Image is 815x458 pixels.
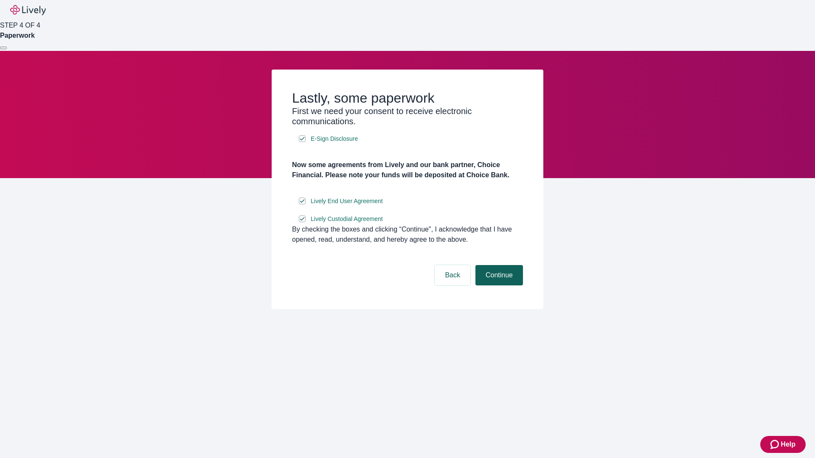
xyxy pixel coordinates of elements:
a: e-sign disclosure document [309,134,360,144]
button: Continue [475,265,523,285]
img: Lively [10,5,46,15]
span: Help [781,439,795,450]
span: E-Sign Disclosure [311,134,358,143]
h4: Now some agreements from Lively and our bank partner, Choice Financial. Please note your funds wi... [292,160,523,180]
h3: First we need your consent to receive electronic communications. [292,106,523,126]
svg: Zendesk support icon [770,439,781,450]
h2: Lastly, some paperwork [292,90,523,106]
button: Zendesk support iconHelp [760,436,806,453]
span: Lively Custodial Agreement [311,215,383,223]
div: By checking the boxes and clicking “Continue", I acknowledge that I have opened, read, understand... [292,224,523,245]
a: e-sign disclosure document [309,214,385,224]
a: e-sign disclosure document [309,196,385,207]
button: Back [435,265,470,285]
span: Lively End User Agreement [311,197,383,206]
